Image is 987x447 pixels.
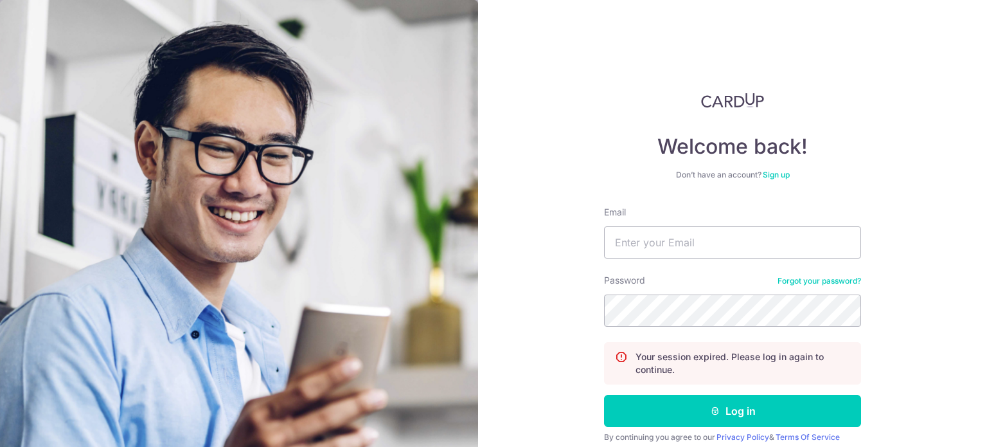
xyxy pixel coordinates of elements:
label: Email [604,206,626,219]
p: Your session expired. Please log in again to continue. [636,351,850,376]
a: Terms Of Service [776,432,840,442]
img: CardUp Logo [701,93,764,108]
a: Privacy Policy [716,432,769,442]
h4: Welcome back! [604,134,861,160]
label: Password [604,274,645,287]
a: Forgot your password? [778,276,861,286]
a: Sign up [763,170,790,179]
div: By continuing you agree to our & [604,432,861,442]
button: Log in [604,395,861,427]
div: Don’t have an account? [604,170,861,180]
input: Enter your Email [604,226,861,259]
